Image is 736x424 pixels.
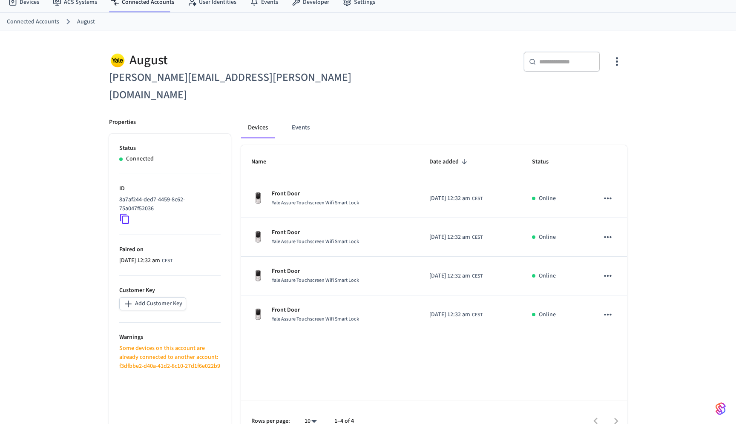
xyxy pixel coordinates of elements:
span: CEST [162,257,172,265]
span: CEST [472,311,483,319]
p: Online [539,194,556,203]
p: Front Door [272,267,359,276]
a: August [77,17,95,26]
p: 8a7af244-ded7-4459-8c62-75a047f52036 [119,195,217,213]
span: CEST [472,272,483,280]
div: Europe/Warsaw [429,233,483,242]
span: Date added [429,155,470,169]
span: Status [532,155,560,169]
div: Europe/Warsaw [429,272,483,281]
p: Some devices on this account are already connected to another account: f3dfbbe2-d40a-41d2-8c10-27... [119,344,221,371]
span: Yale Assure Touchscreen Wifi Smart Lock [272,238,359,245]
span: [DATE] 12:32 am [119,256,160,265]
p: Properties [109,118,136,127]
span: Yale Assure Touchscreen Wifi Smart Lock [272,315,359,323]
span: [DATE] 12:32 am [429,272,470,281]
p: Online [539,310,556,319]
div: Europe/Warsaw [119,256,172,265]
p: Status [119,144,221,153]
p: Online [539,272,556,281]
div: Europe/Warsaw [429,310,483,319]
img: Yale Assure Touchscreen Wifi Smart Lock, Satin Nickel, Front [251,192,265,205]
img: Yale Logo, Square [109,52,126,69]
div: Europe/Warsaw [429,194,483,203]
p: Paired on [119,245,221,254]
span: CEST [472,234,483,241]
img: Yale Assure Touchscreen Wifi Smart Lock, Satin Nickel, Front [251,308,265,321]
p: Connected [126,155,154,163]
table: sticky table [241,145,627,335]
p: Customer Key [119,286,221,295]
p: Warnings [119,333,221,342]
span: Yale Assure Touchscreen Wifi Smart Lock [272,277,359,284]
span: Name [251,155,277,169]
p: Online [539,233,556,242]
span: Yale Assure Touchscreen Wifi Smart Lock [272,199,359,206]
p: ID [119,184,221,193]
span: CEST [472,195,483,203]
div: August [109,52,363,69]
p: Front Door [272,189,359,198]
img: SeamLogoGradient.69752ec5.svg [716,402,726,415]
button: Events [285,118,316,138]
button: Add Customer Key [119,297,186,310]
p: Front Door [272,306,359,315]
img: Yale Assure Touchscreen Wifi Smart Lock, Satin Nickel, Front [251,230,265,244]
span: [DATE] 12:32 am [429,233,470,242]
div: connected account tabs [241,118,627,138]
span: [DATE] 12:32 am [429,194,470,203]
img: Yale Assure Touchscreen Wifi Smart Lock, Satin Nickel, Front [251,269,265,283]
span: [DATE] 12:32 am [429,310,470,319]
button: Devices [241,118,275,138]
a: Connected Accounts [7,17,59,26]
h6: [PERSON_NAME][EMAIL_ADDRESS][PERSON_NAME][DOMAIN_NAME] [109,69,363,104]
p: Front Door [272,228,359,237]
